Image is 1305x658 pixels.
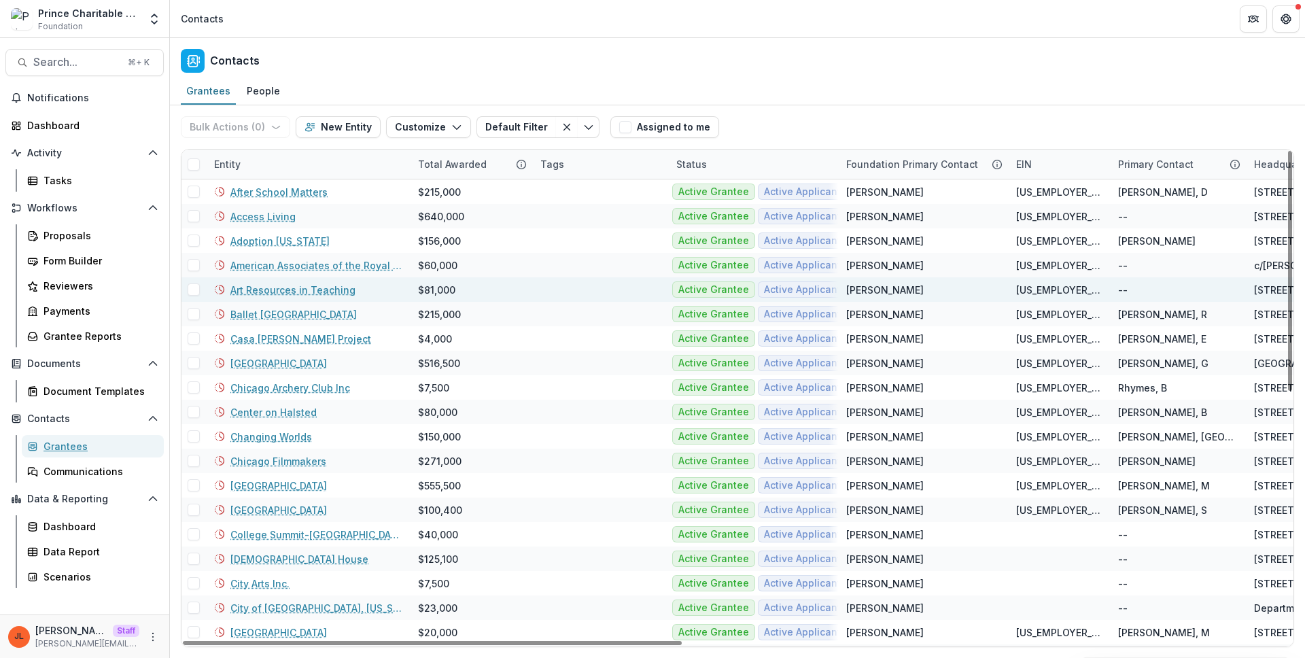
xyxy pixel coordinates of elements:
a: Chicago Archery Club Inc [230,381,350,395]
div: $4,000 [418,332,452,346]
span: Active Grantee [678,602,749,614]
button: Assigned to me [610,116,719,138]
span: Active Grantee [678,309,749,320]
button: Get Help [1272,5,1300,33]
button: Default Filter [476,116,556,138]
span: Active Applicant [764,211,841,222]
div: [US_EMPLOYER_IDENTIFICATION_NUMBER] [1016,625,1102,640]
span: Active Applicant [764,529,841,540]
div: Prince Charitable Trusts Sandbox [38,6,139,20]
div: Primary Contact [1110,157,1202,171]
button: New Entity [296,116,381,138]
div: People [241,81,285,101]
span: Workflows [27,203,142,214]
span: Active Grantee [678,431,749,443]
div: -- [1118,552,1128,566]
a: [GEOGRAPHIC_DATA] [230,356,327,370]
div: Entity [206,150,410,179]
div: $7,500 [418,576,449,591]
a: [GEOGRAPHIC_DATA] [230,625,327,640]
a: American Associates of the Royal Academy Trust [230,258,402,273]
div: [PERSON_NAME], M [1118,625,1210,640]
div: Total Awarded [410,157,495,171]
div: [PERSON_NAME] [846,234,924,248]
button: Customize [386,116,471,138]
button: Toggle menu [578,116,599,138]
div: Foundation Primary Contact [838,150,1008,179]
div: [PERSON_NAME] [846,601,924,615]
a: City Arts Inc. [230,576,290,591]
div: [US_EMPLOYER_IDENTIFICATION_NUMBER] [1016,430,1102,444]
span: Notifications [27,92,158,104]
a: People [241,78,285,105]
a: Payments [22,300,164,322]
a: Center on Halsted [230,405,317,419]
div: [PERSON_NAME], B [1118,405,1207,419]
span: Active Grantee [678,406,749,418]
div: $215,000 [418,185,461,199]
div: $100,400 [418,503,462,517]
div: Grantees [181,81,236,101]
div: [PERSON_NAME] [846,185,924,199]
button: Notifications [5,87,164,109]
div: [PERSON_NAME], D [1118,185,1208,199]
span: Active Applicant [764,504,841,516]
div: [PERSON_NAME] [846,209,924,224]
a: Grantees [22,435,164,457]
div: Status [668,150,838,179]
a: Adoption [US_STATE] [230,234,330,248]
a: Scenarios [22,566,164,588]
div: -- [1118,576,1128,591]
a: Art Resources in Teaching [230,283,355,297]
div: EIN [1008,150,1110,179]
div: $80,000 [418,405,457,419]
div: Dashboard [43,519,153,534]
div: [PERSON_NAME] [846,479,924,493]
button: Open Documents [5,353,164,375]
button: Clear filter [556,116,578,138]
div: [PERSON_NAME] [846,527,924,542]
div: [PERSON_NAME] [846,405,924,419]
div: $81,000 [418,283,455,297]
a: Proposals [22,224,164,247]
div: Payments [43,304,153,318]
div: $7,500 [418,381,449,395]
div: $23,000 [418,601,457,615]
span: Active Applicant [764,284,841,296]
div: $516,500 [418,356,460,370]
div: $640,000 [418,209,464,224]
span: Active Applicant [764,602,841,614]
div: [PERSON_NAME] [1118,454,1196,468]
span: Active Applicant [764,553,841,565]
div: $271,000 [418,454,462,468]
div: [US_EMPLOYER_IDENTIFICATION_NUMBER] [1016,356,1102,370]
div: Data Report [43,544,153,559]
div: [US_EMPLOYER_IDENTIFICATION_NUMBER] [1016,454,1102,468]
a: Data Report [22,540,164,563]
span: Active Applicant [764,431,841,443]
div: [US_EMPLOYER_IDENTIFICATION_NUMBER] [1016,479,1102,493]
button: Search... [5,49,164,76]
span: Active Grantee [678,260,749,271]
button: Open Contacts [5,408,164,430]
div: Grantee Reports [43,329,153,343]
span: Active Grantee [678,382,749,394]
div: Grantees [43,439,153,453]
div: [PERSON_NAME], S [1118,503,1207,517]
div: Tasks [43,173,153,188]
a: College Summit-[GEOGRAPHIC_DATA] [230,527,402,542]
h2: Contacts [210,54,260,67]
div: $125,100 [418,552,458,566]
div: -- [1118,258,1128,273]
span: Active Applicant [764,309,841,320]
button: Partners [1240,5,1267,33]
span: Data & Reporting [27,493,142,505]
div: Total Awarded [410,150,532,179]
div: $215,000 [418,307,461,322]
p: Staff [113,625,139,637]
div: [PERSON_NAME] [846,258,924,273]
div: $20,000 [418,625,457,640]
span: Active Grantee [678,284,749,296]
